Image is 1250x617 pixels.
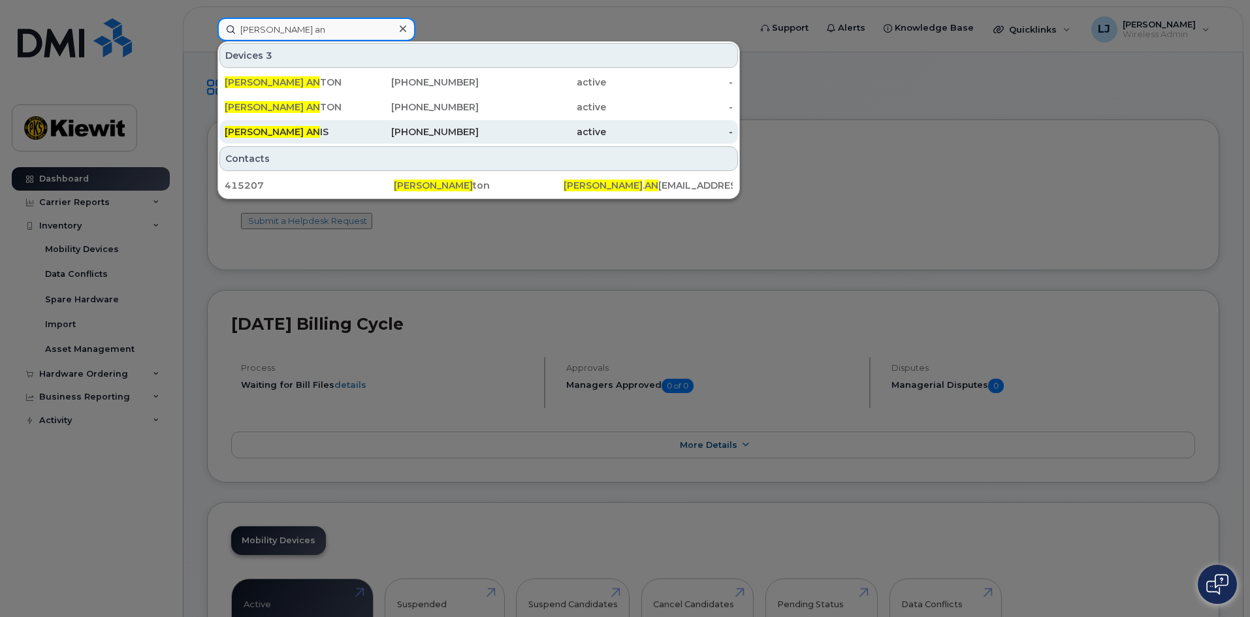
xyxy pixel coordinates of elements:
[219,120,738,144] a: [PERSON_NAME] ANIS[PHONE_NUMBER]active-
[219,71,738,94] a: [PERSON_NAME] ANTON[PHONE_NUMBER]active-
[394,180,473,191] span: [PERSON_NAME]
[225,76,320,88] span: [PERSON_NAME] AN
[225,101,352,114] div: TON
[394,179,563,192] div: ton
[352,101,479,114] div: [PHONE_NUMBER]
[219,146,738,171] div: Contacts
[479,76,606,89] div: active
[225,76,352,89] div: TON
[225,125,352,138] div: IS
[219,43,738,68] div: Devices
[479,125,606,138] div: active
[606,101,733,114] div: -
[225,179,394,192] div: 415207
[219,95,738,119] a: [PERSON_NAME] ANTON[PHONE_NUMBER]active-
[352,125,479,138] div: [PHONE_NUMBER]
[219,174,738,197] a: 415207[PERSON_NAME]ton[PERSON_NAME].AN[EMAIL_ADDRESS][DOMAIN_NAME]
[266,49,272,62] span: 3
[352,76,479,89] div: [PHONE_NUMBER]
[645,180,658,191] span: AN
[564,180,643,191] span: [PERSON_NAME]
[1206,574,1228,595] img: Open chat
[606,125,733,138] div: -
[225,101,320,113] span: [PERSON_NAME] AN
[564,179,733,192] div: . [EMAIL_ADDRESS][DOMAIN_NAME]
[606,76,733,89] div: -
[225,126,320,138] span: [PERSON_NAME] AN
[479,101,606,114] div: active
